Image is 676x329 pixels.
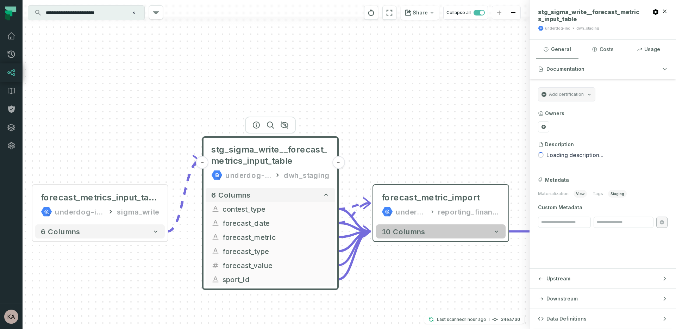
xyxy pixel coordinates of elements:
[538,87,595,101] button: Add certification
[211,247,220,255] span: string
[506,6,520,20] button: zoom out
[545,176,569,184] span: Metadata
[223,218,330,228] span: forecast_date
[401,6,439,20] button: Share
[130,9,137,16] button: Clear search query
[117,206,159,217] div: sigma_write
[382,192,480,203] div: forecast_metric_import
[396,206,427,217] div: underdog-inc
[332,156,345,169] button: -
[338,231,370,251] g: Edge from 219bc0e4f4a86cba44efd2c8c91430a0 to 55f2439d8a856f89d70c18214a8d9f32
[538,204,668,211] span: Custom Metadata
[55,206,104,217] div: underdog-inc
[530,289,676,309] button: Downstream
[536,40,578,59] button: General
[574,190,587,198] span: view
[538,8,642,23] span: stg_sigma_write__forecast_metrics_input_table
[530,269,676,288] button: Upstream
[545,26,570,31] div: underdog-inc
[608,190,627,198] span: staging
[424,315,524,324] button: Last scanned[DATE] 2:45:11 PM34ea730
[338,209,370,231] g: Edge from 219bc0e4f4a86cba44efd2c8c91430a0 to 55f2439d8a856f89d70c18214a8d9f32
[538,191,569,197] span: Materialization
[206,202,335,216] button: contest_type
[206,244,335,258] button: forecast_type
[593,191,603,197] span: Tags
[546,295,578,302] span: Downstream
[211,261,220,269] span: float
[223,260,330,271] span: forecast_value
[196,156,209,169] button: -
[223,204,330,214] span: contest_type
[338,231,370,237] g: Edge from 219bc0e4f4a86cba44efd2c8c91430a0 to 55f2439d8a856f89d70c18214a8d9f32
[338,223,370,231] g: Edge from 219bc0e4f4a86cba44efd2c8c91430a0 to 55f2439d8a856f89d70c18214a8d9f32
[438,206,500,217] div: reporting_finance
[530,309,676,329] button: Data Definitions
[627,40,670,59] button: Usage
[223,232,330,242] span: forecast_metric
[211,275,220,284] span: string
[223,274,330,285] span: sport_id
[168,161,200,231] g: Edge from 947f55415be0a0380f118d44316d6443 to 219bc0e4f4a86cba44efd2c8c91430a0
[501,317,520,322] h4: 34ea730
[338,203,370,209] g: Edge from 219bc0e4f4a86cba44efd2c8c91430a0 to 55f2439d8a856f89d70c18214a8d9f32
[546,151,603,159] span: Loading description...
[576,26,599,31] div: dwh_staging
[206,216,335,230] button: forecast_date
[443,6,488,20] button: Collapse all
[437,316,486,323] p: Last scanned
[546,66,584,73] span: Documentation
[206,272,335,286] button: sport_id
[206,258,335,272] button: forecast_value
[206,230,335,244] button: forecast_metric
[338,231,370,265] g: Edge from 219bc0e4f4a86cba44efd2c8c91430a0 to 55f2439d8a856f89d70c18214a8d9f32
[546,315,587,322] span: Data Definitions
[223,246,330,256] span: forecast_type
[549,92,584,97] span: Add certification
[465,317,486,322] relative-time: Oct 15, 2025, 2:45 PM CDT
[41,192,159,203] div: forecast_metrics_input_table
[225,169,271,181] div: underdog-inc
[284,169,330,181] div: dwh_staging
[545,110,564,117] h3: Owners
[211,191,251,199] span: 6 columns
[211,219,220,227] span: string
[211,205,220,213] span: string
[211,233,220,241] span: string
[211,144,330,167] span: stg_sigma_write__forecast_metrics_input_table
[338,231,370,279] g: Edge from 219bc0e4f4a86cba44efd2c8c91430a0 to 55f2439d8a856f89d70c18214a8d9f32
[382,227,425,236] span: 10 columns
[581,40,624,59] button: Costs
[530,59,676,79] button: Documentation
[4,310,18,324] img: avatar of Kennedy Ambrose
[41,227,80,236] span: 6 columns
[545,141,574,148] h3: Description
[546,275,570,282] span: Upstream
